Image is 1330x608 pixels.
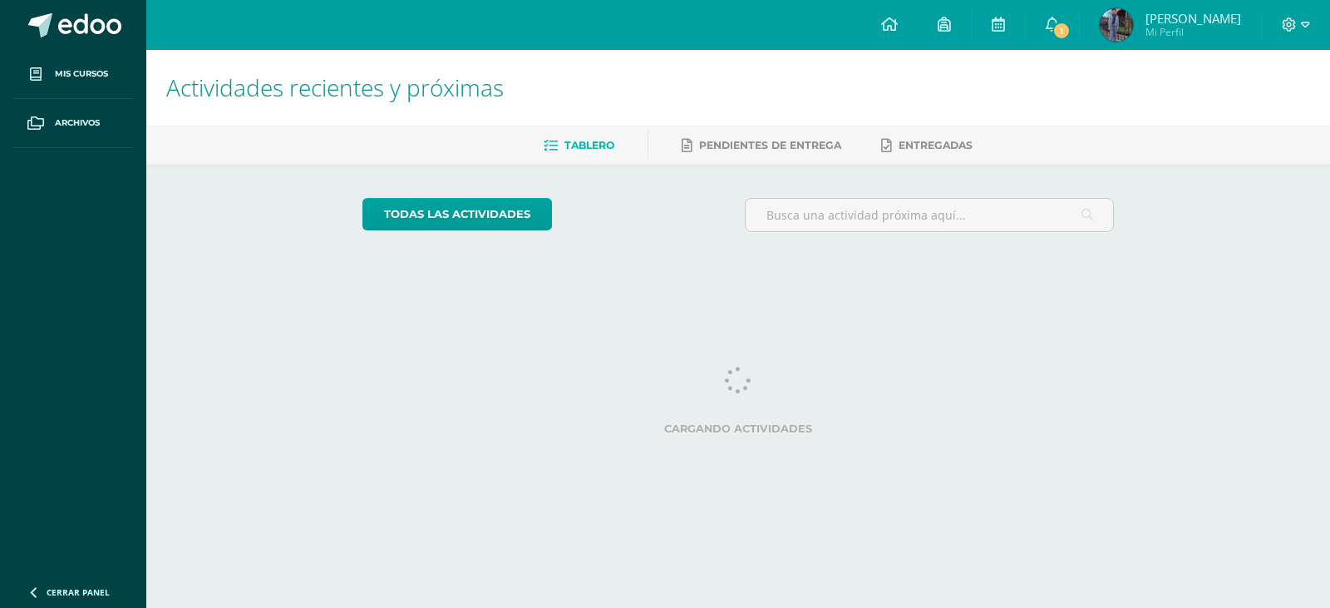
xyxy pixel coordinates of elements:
[564,139,614,151] span: Tablero
[362,198,552,230] a: todas las Actividades
[1100,8,1133,42] img: a9f23e84f74ead95144d3b26adfffd7b.png
[55,116,100,130] span: Archivos
[699,139,841,151] span: Pendientes de entrega
[899,139,973,151] span: Entregadas
[55,67,108,81] span: Mis cursos
[362,423,1115,435] label: Cargando actividades
[1145,25,1241,39] span: Mi Perfil
[1145,10,1241,27] span: [PERSON_NAME]
[166,72,504,103] span: Actividades recientes y próximas
[746,199,1114,231] input: Busca una actividad próxima aquí...
[13,99,133,148] a: Archivos
[544,132,614,159] a: Tablero
[881,132,973,159] a: Entregadas
[13,50,133,99] a: Mis cursos
[1052,22,1071,40] span: 1
[47,586,110,598] span: Cerrar panel
[682,132,841,159] a: Pendientes de entrega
